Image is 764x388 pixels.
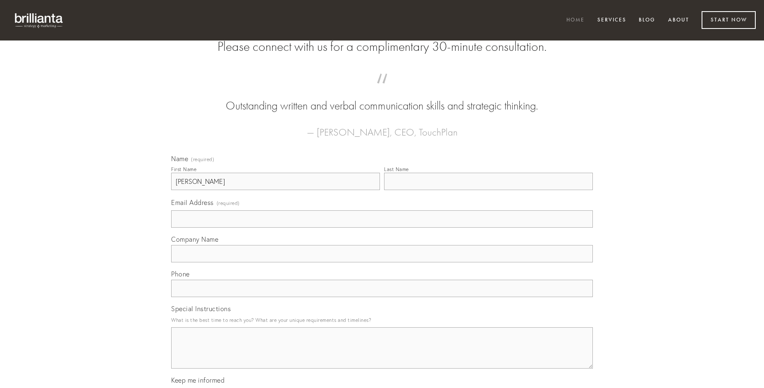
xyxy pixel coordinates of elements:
span: (required) [191,157,214,162]
a: Start Now [702,11,756,29]
span: Company Name [171,235,218,243]
a: Home [561,14,590,27]
blockquote: Outstanding written and verbal communication skills and strategic thinking. [184,82,580,114]
div: Last Name [384,166,409,172]
a: Blog [633,14,661,27]
span: Email Address [171,198,214,207]
figcaption: — [PERSON_NAME], CEO, TouchPlan [184,114,580,140]
span: “ [184,82,580,98]
span: Phone [171,270,190,278]
img: brillianta - research, strategy, marketing [8,8,70,32]
p: What is the best time to reach you? What are your unique requirements and timelines? [171,314,593,326]
h2: Please connect with us for a complimentary 30-minute consultation. [171,39,593,55]
span: Special Instructions [171,305,231,313]
span: Keep me informed [171,376,224,384]
span: Name [171,155,188,163]
span: (required) [217,198,240,209]
a: About [663,14,695,27]
a: Services [592,14,632,27]
div: First Name [171,166,196,172]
